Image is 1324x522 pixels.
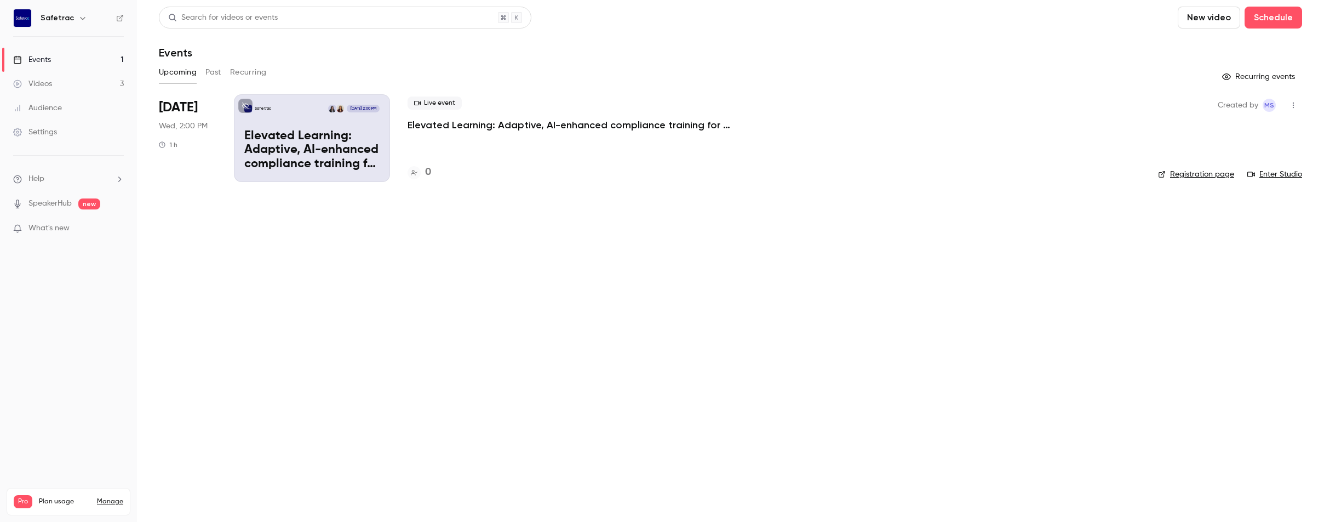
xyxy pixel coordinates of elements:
[328,105,336,112] img: Jaylene Trovato
[336,105,344,112] img: Amy Price
[159,64,197,81] button: Upcoming
[13,54,51,65] div: Events
[168,12,278,24] div: Search for videos or events
[408,97,462,110] span: Live event
[159,99,198,116] span: [DATE]
[1218,99,1258,112] span: Created by
[13,103,62,114] div: Audience
[97,497,123,506] a: Manage
[1217,68,1302,86] button: Recurring events
[14,9,31,27] img: Safetrac
[347,105,379,112] span: [DATE] 2:00 PM
[408,165,431,180] a: 0
[255,106,271,111] p: Safetrac
[28,223,70,234] span: What's new
[205,64,221,81] button: Past
[13,127,57,138] div: Settings
[78,198,100,209] span: new
[1158,169,1234,180] a: Registration page
[1245,7,1302,29] button: Schedule
[1264,99,1274,112] span: MS
[159,46,192,59] h1: Events
[1178,7,1240,29] button: New video
[14,495,32,508] span: Pro
[159,140,177,149] div: 1 h
[408,118,736,132] a: Elevated Learning: Adaptive, AI-enhanced compliance training for [DATE] workforce.
[230,64,267,81] button: Recurring
[13,173,124,185] li: help-dropdown-opener
[244,129,380,172] p: Elevated Learning: Adaptive, AI-enhanced compliance training for [DATE] workforce.
[1263,99,1276,112] span: Marketing Safetrac
[159,121,208,132] span: Wed, 2:00 PM
[425,165,431,180] h4: 0
[28,198,72,209] a: SpeakerHub
[28,173,44,185] span: Help
[13,78,52,89] div: Videos
[41,13,74,24] h6: Safetrac
[234,94,390,182] a: Elevated Learning: Adaptive, AI-enhanced compliance training for today’s workforce.SafetracAmy Pr...
[159,94,216,182] div: Nov 5 Wed, 2:00 PM (Australia/Melbourne)
[1247,169,1302,180] a: Enter Studio
[39,497,90,506] span: Plan usage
